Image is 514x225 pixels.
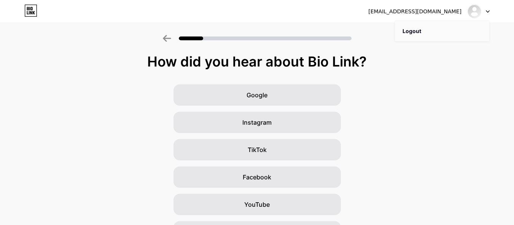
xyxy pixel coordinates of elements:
div: How did you hear about Bio Link? [4,54,510,69]
span: Instagram [242,118,272,127]
span: TikTok [248,145,267,154]
span: Facebook [243,173,271,182]
span: Google [247,90,267,100]
li: Logout [395,21,489,41]
img: SPN TELECOM [467,4,482,19]
div: [EMAIL_ADDRESS][DOMAIN_NAME] [368,8,461,16]
span: YouTube [244,200,270,209]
